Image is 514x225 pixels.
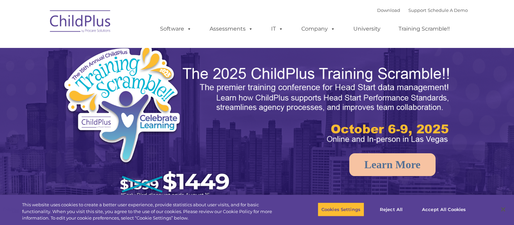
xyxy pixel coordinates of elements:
a: University [347,22,387,36]
a: Learn More [349,153,436,176]
button: Reject All [370,202,412,217]
button: Close [496,202,511,217]
button: Accept All Cookies [418,202,469,217]
a: Software [153,22,198,36]
div: This website uses cookies to create a better user experience, provide statistics about user visit... [22,202,283,222]
a: Training Scramble!! [392,22,457,36]
a: Company [295,22,342,36]
span: Phone number [94,73,123,78]
font: | [377,7,468,13]
a: Support [408,7,426,13]
a: Assessments [203,22,260,36]
span: Last name [94,45,115,50]
button: Cookies Settings [318,202,364,217]
a: Schedule A Demo [428,7,468,13]
a: Download [377,7,400,13]
img: ChildPlus by Procare Solutions [47,5,114,39]
a: IT [264,22,290,36]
